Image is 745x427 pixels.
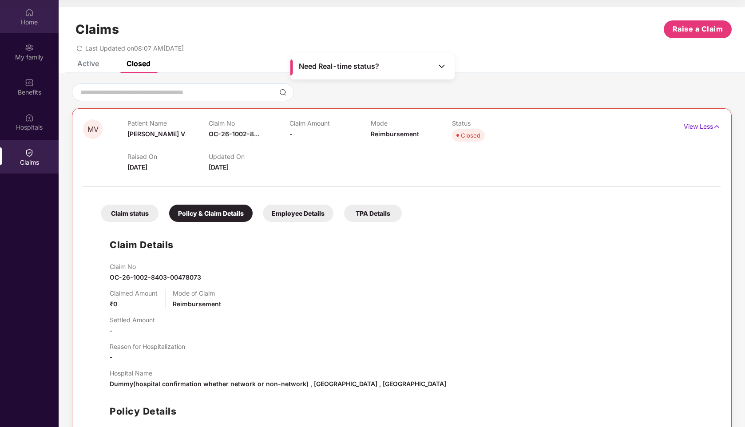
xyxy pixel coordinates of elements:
[110,404,176,419] h1: Policy Details
[371,130,419,138] span: Reimbursement
[110,343,185,350] p: Reason for Hospitalization
[25,113,34,122] img: svg+xml;base64,PHN2ZyBpZD0iSG9zcGl0YWxzIiB4bWxucz0iaHR0cDovL3d3dy53My5vcmcvMjAwMC9zdmciIHdpZHRoPS...
[127,163,147,171] span: [DATE]
[110,237,174,252] h1: Claim Details
[461,131,480,140] div: Closed
[209,163,229,171] span: [DATE]
[279,89,286,96] img: svg+xml;base64,PHN2ZyBpZD0iU2VhcmNoLTMyeDMyIiB4bWxucz0iaHR0cDovL3d3dy53My5vcmcvMjAwMC9zdmciIHdpZH...
[673,24,723,35] span: Raise a Claim
[101,205,159,222] div: Claim status
[85,44,184,52] span: Last Updated on 08:07 AM[DATE]
[110,263,201,270] p: Claim No
[209,119,290,127] p: Claim No
[127,59,151,68] div: Closed
[25,148,34,157] img: svg+xml;base64,PHN2ZyBpZD0iQ2xhaW0iIHhtbG5zPSJodHRwOi8vd3d3LnczLm9yZy8yMDAwL3N2ZyIgd2lkdGg9IjIwIi...
[209,130,259,138] span: OC-26-1002-8...
[75,22,119,37] h1: Claims
[344,205,402,222] div: TPA Details
[110,316,155,324] p: Settled Amount
[299,62,379,71] span: Need Real-time status?
[173,289,221,297] p: Mode of Claim
[25,8,34,17] img: svg+xml;base64,PHN2ZyBpZD0iSG9tZSIgeG1sbnM9Imh0dHA6Ly93d3cudzMub3JnLzIwMDAvc3ZnIiB3aWR0aD0iMjAiIG...
[76,44,83,52] span: redo
[110,289,158,297] p: Claimed Amount
[110,369,446,377] p: Hospital Name
[87,126,99,133] span: MV
[77,59,99,68] div: Active
[127,153,209,160] p: Raised On
[664,20,732,38] button: Raise a Claim
[713,122,721,131] img: svg+xml;base64,PHN2ZyB4bWxucz0iaHR0cDovL3d3dy53My5vcmcvMjAwMC9zdmciIHdpZHRoPSIxNyIgaGVpZ2h0PSIxNy...
[169,205,253,222] div: Policy & Claim Details
[110,273,201,281] span: OC-26-1002-8403-00478073
[25,78,34,87] img: svg+xml;base64,PHN2ZyBpZD0iQmVuZWZpdHMiIHhtbG5zPSJodHRwOi8vd3d3LnczLm9yZy8yMDAwL3N2ZyIgd2lkdGg9Ij...
[110,380,446,387] span: Dummy(hospital confirmation whether network or non-network) , [GEOGRAPHIC_DATA] , [GEOGRAPHIC_DATA]
[25,43,34,52] img: svg+xml;base64,PHN2ZyB3aWR0aD0iMjAiIGhlaWdodD0iMjAiIHZpZXdCb3g9IjAgMCAyMCAyMCIgZmlsbD0ibm9uZSIgeG...
[173,300,221,308] span: Reimbursement
[289,119,371,127] p: Claim Amount
[127,119,209,127] p: Patient Name
[263,205,333,222] div: Employee Details
[289,130,293,138] span: -
[127,130,185,138] span: [PERSON_NAME] V
[110,327,113,334] span: -
[371,119,452,127] p: Mode
[110,353,113,361] span: -
[209,153,290,160] p: Updated On
[452,119,533,127] p: Status
[684,119,721,131] p: View Less
[110,300,117,308] span: ₹0
[437,62,446,71] img: Toggle Icon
